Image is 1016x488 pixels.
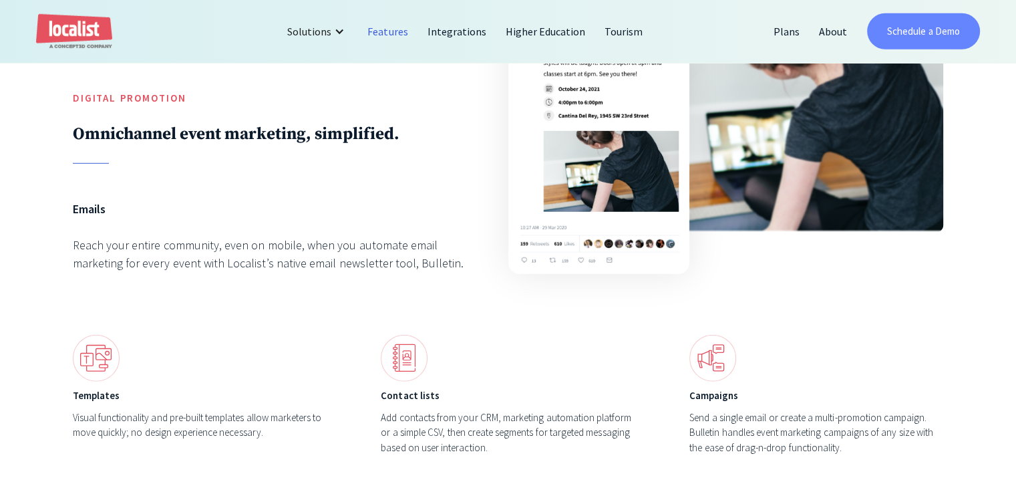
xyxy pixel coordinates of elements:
a: Higher Education [496,15,596,47]
div: Add contacts from your CRM, marketing automation platform or a simple CSV, then create segments f... [381,410,635,456]
div: Visual functionality and pre-built templates allow marketers to move quickly; no design experienc... [73,410,327,441]
h6: Contact lists [381,388,635,404]
a: About [810,15,857,47]
div: Solutions [277,15,358,47]
a: Plans [764,15,810,47]
h6: Emails [73,200,472,218]
h6: Templates [73,388,327,404]
h2: Omnichannel event marketing, simplified. [73,124,472,144]
a: Integrations [418,15,496,47]
a: Schedule a Demo [867,13,980,49]
div: Solutions [287,23,331,39]
a: Features [358,15,417,47]
h6: Campaigns [689,388,943,404]
a: home [36,14,112,49]
a: Tourism [595,15,653,47]
h5: Digital Promotion [73,91,472,106]
div: Send a single email or create a multi-promotion campaign. Bulletin handles event marketing campai... [689,410,943,456]
div: Reach your entire community, even on mobile, when you automate email marketing for every event wi... [73,236,472,272]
